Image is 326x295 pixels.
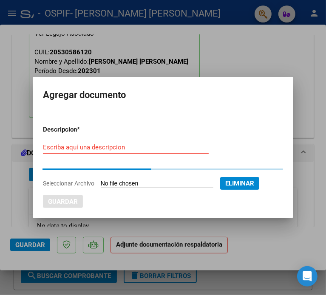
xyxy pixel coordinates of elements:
button: Guardar [43,195,83,208]
h2: Agregar documento [43,87,283,103]
span: Seleccionar Archivo [43,180,94,187]
div: Open Intercom Messenger [297,266,317,287]
button: Eliminar [220,177,259,190]
span: Guardar [48,198,78,205]
span: Eliminar [225,180,254,187]
p: Descripcion [43,125,115,135]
